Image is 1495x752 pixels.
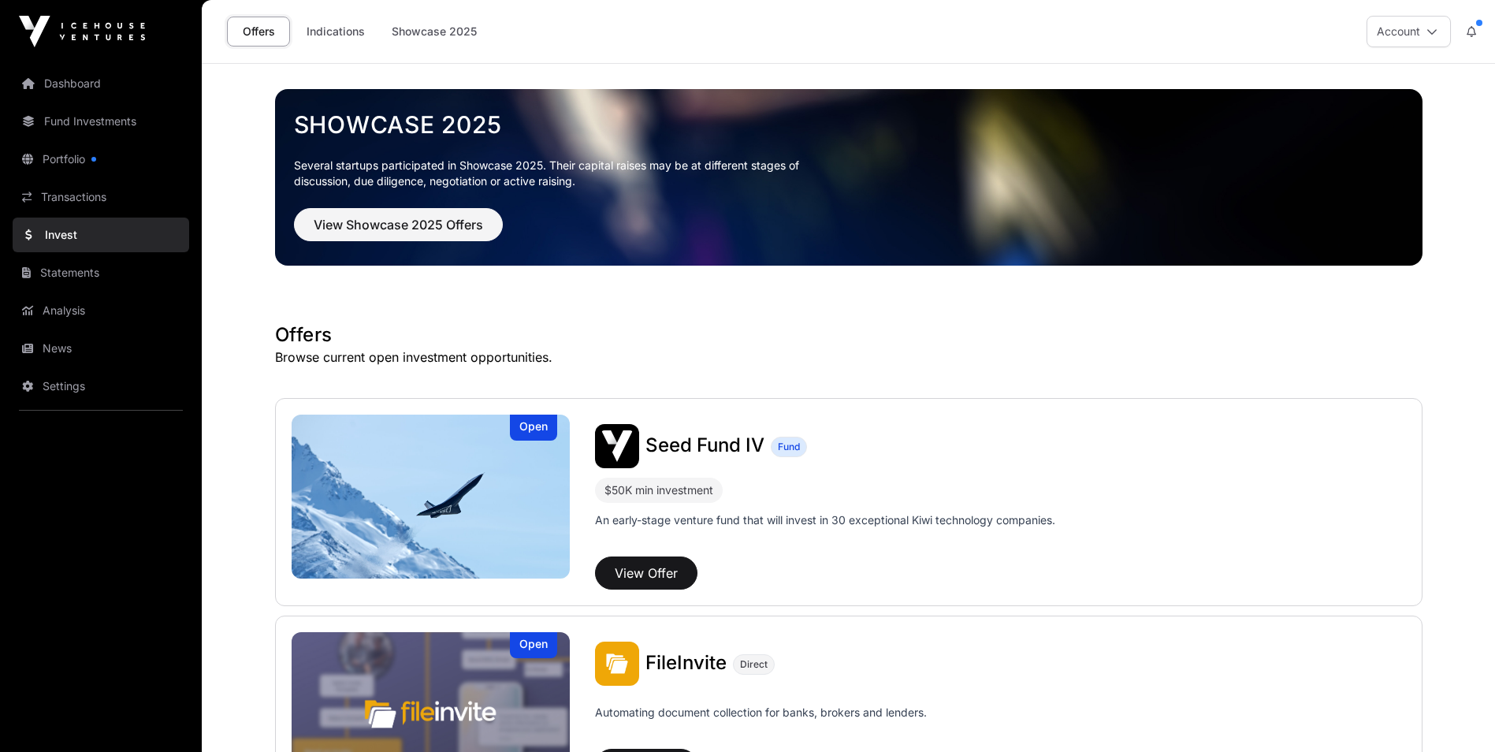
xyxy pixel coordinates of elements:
[294,224,503,240] a: View Showcase 2025 Offers
[645,653,727,674] a: FileInvite
[227,17,290,47] a: Offers
[595,512,1055,528] p: An early-stage venture fund that will invest in 30 exceptional Kiwi technology companies.
[595,478,723,503] div: $50K min investment
[645,434,764,456] span: Seed Fund IV
[510,632,557,658] div: Open
[645,436,764,456] a: Seed Fund IV
[595,557,697,590] button: View Offer
[314,215,483,234] span: View Showcase 2025 Offers
[13,218,189,252] a: Invest
[275,322,1422,348] h1: Offers
[381,17,487,47] a: Showcase 2025
[13,255,189,290] a: Statements
[645,651,727,674] span: FileInvite
[604,481,713,500] div: $50K min investment
[510,415,557,441] div: Open
[294,208,503,241] button: View Showcase 2025 Offers
[275,348,1422,367] p: Browse current open investment opportunities.
[296,17,375,47] a: Indications
[294,110,1404,139] a: Showcase 2025
[740,658,768,671] span: Direct
[778,441,800,453] span: Fund
[595,642,639,686] img: FileInvite
[292,415,571,579] img: Seed Fund IV
[1367,16,1451,47] button: Account
[275,89,1422,266] img: Showcase 2025
[294,158,824,189] p: Several startups participated in Showcase 2025. Their capital raises may be at different stages o...
[13,142,189,177] a: Portfolio
[595,424,639,468] img: Seed Fund IV
[13,104,189,139] a: Fund Investments
[292,415,571,579] a: Seed Fund IVOpen
[19,16,145,47] img: Icehouse Ventures Logo
[13,293,189,328] a: Analysis
[13,331,189,366] a: News
[13,180,189,214] a: Transactions
[13,66,189,101] a: Dashboard
[595,705,927,743] p: Automating document collection for banks, brokers and lenders.
[13,369,189,404] a: Settings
